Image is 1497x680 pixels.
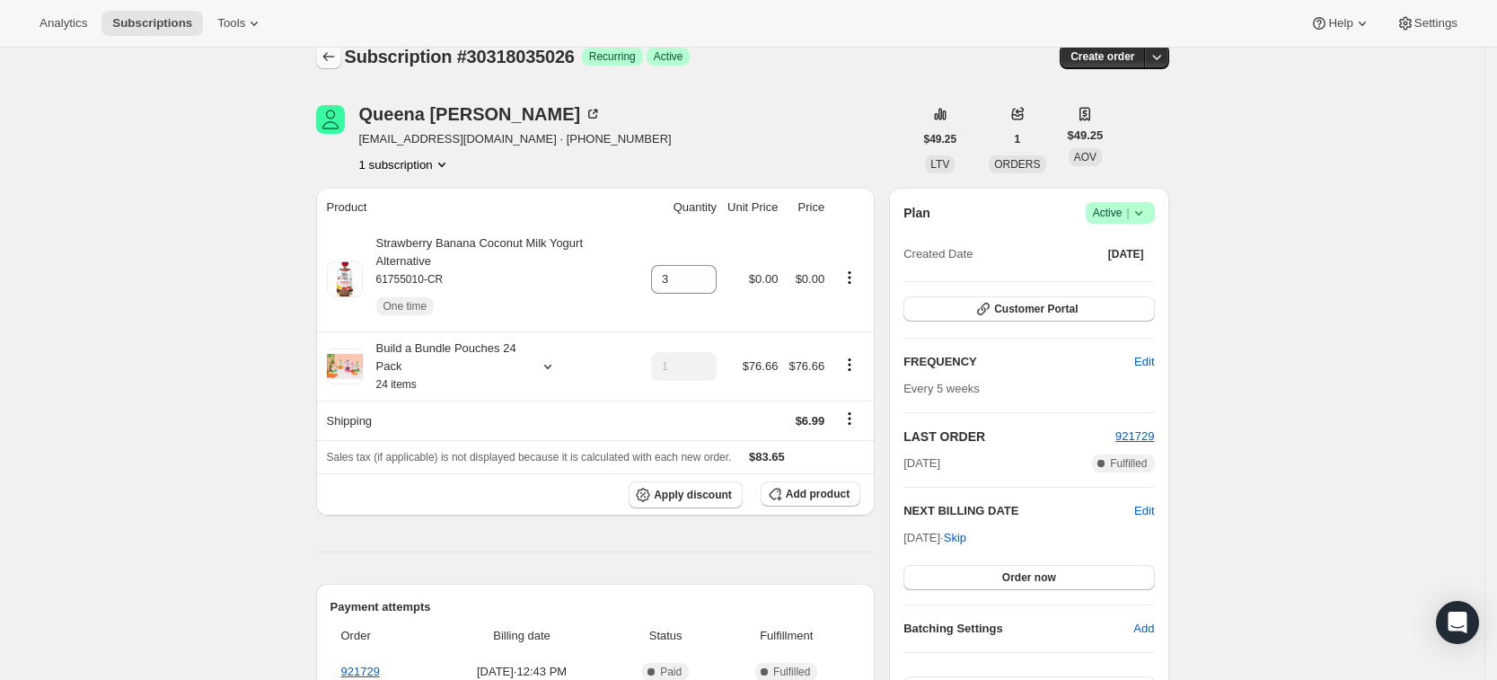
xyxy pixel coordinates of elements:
[1002,570,1056,585] span: Order now
[1097,242,1155,267] button: [DATE]
[376,273,444,286] small: 61755010-CR
[1110,456,1147,471] span: Fulfilled
[1074,151,1096,163] span: AOV
[1093,204,1148,222] span: Active
[1386,11,1468,36] button: Settings
[786,487,850,501] span: Add product
[29,11,98,36] button: Analytics
[316,401,647,440] th: Shipping
[783,188,830,227] th: Price
[207,11,274,36] button: Tools
[903,428,1115,446] h2: LAST ORDER
[1328,16,1352,31] span: Help
[743,359,779,373] span: $76.66
[994,158,1040,171] span: ORDERS
[363,234,641,324] div: Strawberry Banana Coconut Milk Yogurt Alternative
[330,598,861,616] h2: Payment attempts
[835,355,864,375] button: Product actions
[796,414,825,428] span: $6.99
[112,16,192,31] span: Subscriptions
[327,261,363,297] img: product img
[1126,206,1129,220] span: |
[930,158,949,171] span: LTV
[1070,49,1134,64] span: Create order
[316,188,647,227] th: Product
[359,130,672,148] span: [EMAIL_ADDRESS][DOMAIN_NAME] · [PHONE_NUMBER]
[589,49,636,64] span: Recurring
[835,409,864,428] button: Shipping actions
[1115,429,1154,443] a: 921729
[654,488,732,502] span: Apply discount
[1123,614,1165,643] button: Add
[1134,502,1154,520] button: Edit
[383,299,427,314] span: One time
[903,204,930,222] h2: Plan
[1015,132,1021,146] span: 1
[629,481,743,508] button: Apply discount
[903,455,940,472] span: [DATE]
[933,524,977,552] button: Skip
[660,665,682,679] span: Paid
[1436,601,1479,644] div: Open Intercom Messenger
[217,16,245,31] span: Tools
[101,11,203,36] button: Subscriptions
[316,105,345,134] span: Queena Chen
[903,296,1154,322] button: Customer Portal
[341,665,380,678] a: 921729
[1414,16,1457,31] span: Settings
[316,44,341,69] button: Subscriptions
[1133,620,1154,638] span: Add
[1060,44,1145,69] button: Create order
[1108,247,1144,261] span: [DATE]
[327,451,732,464] span: Sales tax (if applicable) is not displayed because it is calculated with each new order.
[654,49,683,64] span: Active
[330,616,431,656] th: Order
[40,16,87,31] span: Analytics
[1299,11,1381,36] button: Help
[924,132,957,146] span: $49.25
[749,450,785,464] span: $83.65
[788,359,824,373] span: $76.66
[1004,127,1032,152] button: 1
[376,378,417,391] small: 24 items
[796,272,825,286] span: $0.00
[903,245,973,263] span: Created Date
[359,105,603,123] div: Queena [PERSON_NAME]
[345,47,575,66] span: Subscription #30318035026
[363,340,524,393] div: Build a Bundle Pouches 24 Pack
[913,127,968,152] button: $49.25
[903,620,1133,638] h6: Batching Settings
[994,302,1078,316] span: Customer Portal
[1134,353,1154,371] span: Edit
[903,502,1134,520] h2: NEXT BILLING DATE
[722,188,783,227] th: Unit Price
[1115,428,1154,446] button: 921729
[1068,127,1104,145] span: $49.25
[436,627,608,645] span: Billing date
[619,627,712,645] span: Status
[773,665,810,679] span: Fulfilled
[359,155,451,173] button: Product actions
[944,529,966,547] span: Skip
[903,382,980,395] span: Every 5 weeks
[646,188,722,227] th: Quantity
[1123,348,1165,376] button: Edit
[761,481,860,507] button: Add product
[903,565,1154,590] button: Order now
[723,627,850,645] span: Fulfillment
[835,268,864,287] button: Product actions
[903,353,1134,371] h2: FREQUENCY
[903,531,966,544] span: [DATE] ·
[749,272,779,286] span: $0.00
